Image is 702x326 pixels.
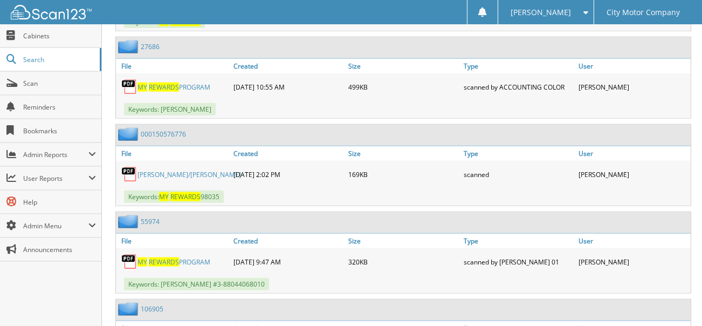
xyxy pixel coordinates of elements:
img: scan123-logo-white.svg [11,5,92,19]
span: Announcements [23,245,96,254]
span: MY [159,192,169,201]
span: Keywords: [PERSON_NAME] [124,103,216,116]
a: Type [461,146,576,161]
a: MY REWARDSPROGRAM [137,83,210,92]
a: Size [346,234,460,248]
div: 169KB [346,164,460,185]
a: 55974 [141,217,160,226]
span: [PERSON_NAME] [511,9,571,16]
span: City Motor Company [607,9,680,16]
img: PDF.png [121,79,137,95]
div: 320KB [346,251,460,273]
div: scanned [461,164,576,185]
a: 106905 [141,304,163,314]
span: User Reports [23,174,88,183]
a: Size [346,146,460,161]
span: Bookmarks [23,126,96,135]
img: folder2.png [118,302,141,316]
div: 499KB [346,76,460,98]
a: Created [231,59,346,73]
a: [PERSON_NAME]/[PERSON_NAME] [137,170,241,179]
a: User [576,234,691,248]
span: Help [23,198,96,207]
span: Reminders [23,103,96,112]
a: File [116,234,231,248]
img: PDF.png [121,254,137,270]
div: [PERSON_NAME] [576,164,691,185]
a: User [576,146,691,161]
a: MY REWARDSPROGRAM [137,257,210,267]
span: Keywords: 98035 [124,191,224,203]
a: Size [346,59,460,73]
span: MY [137,83,147,92]
a: 27686 [141,42,160,51]
a: File [116,146,231,161]
span: REWARDS [149,83,179,92]
div: scanned by [PERSON_NAME] 01 [461,251,576,273]
a: Type [461,59,576,73]
div: scanned by ACCOUNTING COLOR [461,76,576,98]
span: MY [137,257,147,267]
a: File [116,59,231,73]
a: Created [231,146,346,161]
span: Scan [23,79,96,88]
img: folder2.png [118,127,141,141]
img: folder2.png [118,215,141,228]
span: Cabinets [23,31,96,40]
div: [PERSON_NAME] [576,251,691,273]
img: folder2.png [118,40,141,53]
div: [PERSON_NAME] [576,76,691,98]
a: Created [231,234,346,248]
a: User [576,59,691,73]
span: REWARDS [149,257,179,267]
span: Keywords: [PERSON_NAME] #3-88044068010 [124,278,269,290]
span: Search [23,55,94,64]
div: [DATE] 9:47 AM [231,251,346,273]
img: PDF.png [121,166,137,182]
iframe: Chat Widget [648,274,702,326]
span: Admin Menu [23,221,88,230]
span: REWARDS [170,192,201,201]
div: [DATE] 10:55 AM [231,76,346,98]
div: [DATE] 2:02 PM [231,164,346,185]
span: Admin Reports [23,150,88,159]
a: 000150576776 [141,130,186,139]
a: Type [461,234,576,248]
